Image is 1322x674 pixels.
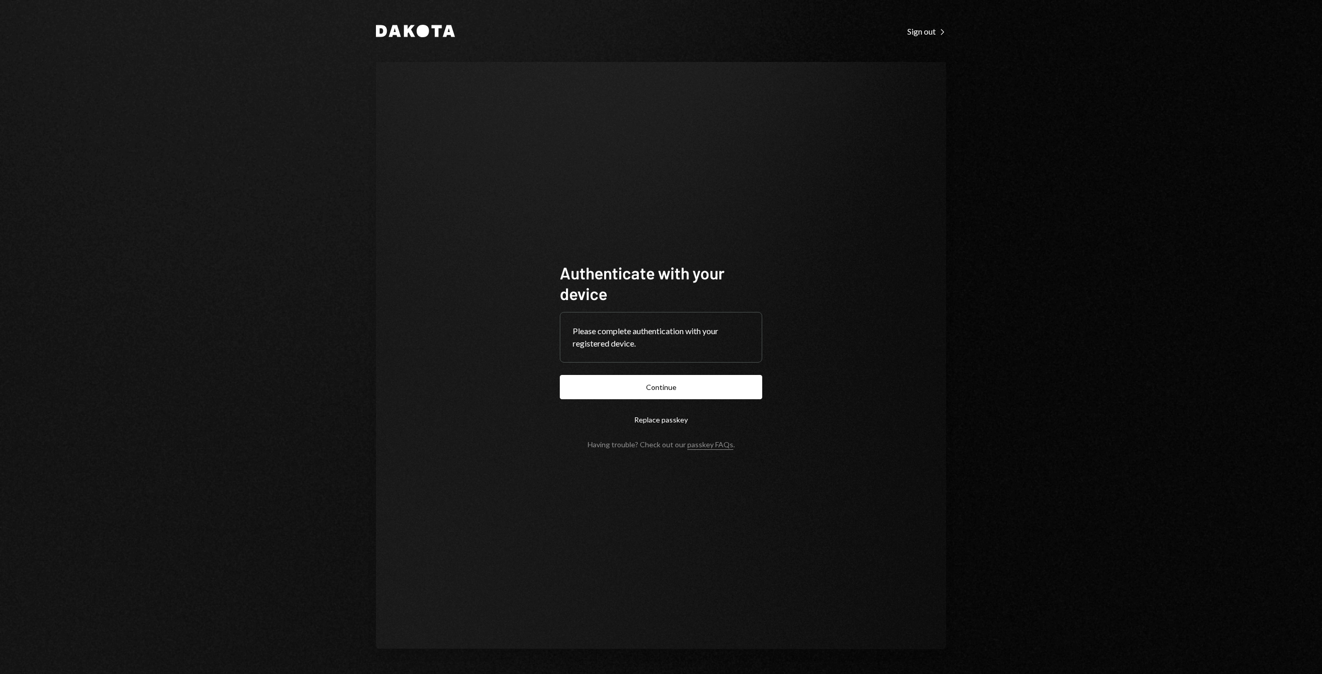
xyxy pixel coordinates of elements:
a: passkey FAQs [687,440,733,450]
h1: Authenticate with your device [560,262,762,304]
div: Please complete authentication with your registered device. [573,325,749,350]
button: Replace passkey [560,407,762,432]
div: Sign out [907,26,946,37]
button: Continue [560,375,762,399]
div: Having trouble? Check out our . [588,440,735,449]
a: Sign out [907,25,946,37]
